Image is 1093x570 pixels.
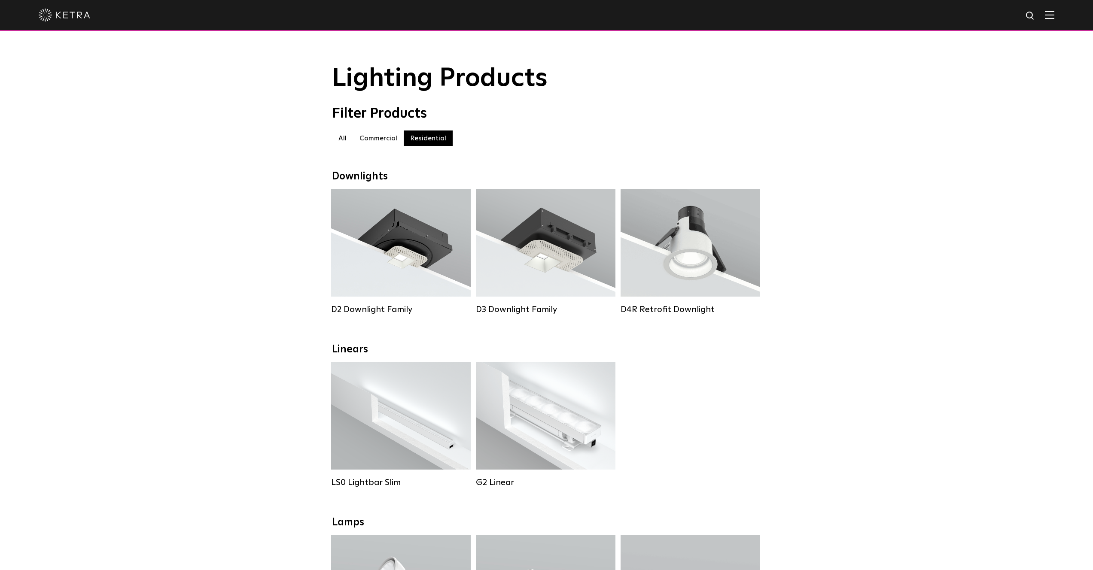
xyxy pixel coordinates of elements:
div: Filter Products [332,106,761,122]
img: ketra-logo-2019-white [39,9,90,21]
div: LS0 Lightbar Slim [331,477,471,488]
span: Lighting Products [332,66,548,91]
label: Commercial [353,130,404,146]
a: G2 Linear Lumen Output:400 / 700 / 1000Colors:WhiteBeam Angles:Flood / [GEOGRAPHIC_DATA] / Narrow... [476,362,615,488]
label: Residential [404,130,453,146]
div: D2 Downlight Family [331,304,471,315]
div: Lamps [332,516,761,529]
img: search icon [1025,11,1036,21]
a: LS0 Lightbar Slim Lumen Output:200 / 350Colors:White / BlackControl:X96 Controller [331,362,471,488]
div: D4R Retrofit Downlight [621,304,760,315]
a: D2 Downlight Family Lumen Output:1200Colors:White / Black / Gloss Black / Silver / Bronze / Silve... [331,189,471,315]
div: Linears [332,343,761,356]
div: G2 Linear [476,477,615,488]
div: Downlights [332,170,761,183]
a: D3 Downlight Family Lumen Output:700 / 900 / 1100Colors:White / Black / Silver / Bronze / Paintab... [476,189,615,315]
a: D4R Retrofit Downlight Lumen Output:800Colors:White / BlackBeam Angles:15° / 25° / 40° / 60°Watta... [621,189,760,315]
div: D3 Downlight Family [476,304,615,315]
label: All [332,130,353,146]
img: Hamburger%20Nav.svg [1045,11,1054,19]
